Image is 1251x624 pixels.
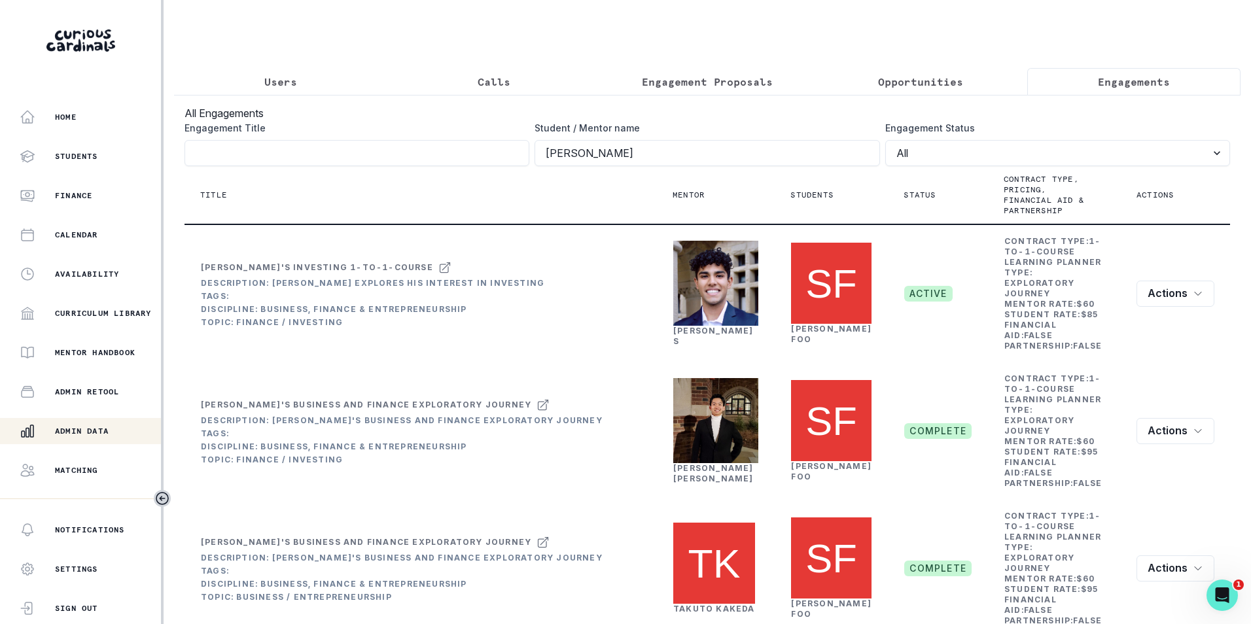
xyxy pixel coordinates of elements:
[1004,415,1074,436] b: Exploratory Journey
[1136,418,1214,444] button: row menu
[55,387,119,397] p: Admin Retool
[55,603,98,614] p: Sign Out
[1136,281,1214,307] button: row menu
[185,121,521,135] label: Engagement Title
[904,423,972,439] span: complete
[1024,330,1053,340] b: false
[885,121,1222,135] label: Engagement Status
[46,29,115,52] img: Curious Cardinals Logo
[201,592,603,602] div: Topic: Business / Entrepreneurship
[904,190,936,200] p: Status
[1098,74,1170,90] p: Engagements
[201,262,433,273] div: [PERSON_NAME]'s Investing 1-to-1-course
[55,308,152,319] p: Curriculum Library
[904,561,972,576] span: complete
[1076,299,1095,309] b: $ 60
[201,317,544,328] div: Topic: Finance / Investing
[55,112,77,122] p: Home
[1081,584,1099,594] b: $ 95
[1004,373,1105,489] td: Contract Type: Learning Planner Type: Mentor Rate: Student Rate: Financial Aid: Partnership:
[201,553,603,563] div: Description: [PERSON_NAME]'s Business and Finance Exploratory Journey
[1207,580,1238,611] iframe: Intercom live chat
[1073,341,1102,351] b: false
[154,490,171,507] button: Toggle sidebar
[478,74,510,90] p: Calls
[1004,511,1101,531] b: 1-to-1-course
[201,442,603,452] div: Discipline: Business, Finance & Entrepreneurship
[201,291,544,302] div: Tags:
[790,190,834,200] p: Students
[791,461,872,481] a: [PERSON_NAME] Foo
[55,190,92,201] p: Finance
[55,426,109,436] p: Admin Data
[55,465,98,476] p: Matching
[201,537,531,547] div: [PERSON_NAME]'s Business and Finance Exploratory Journey
[201,566,603,576] div: Tags:
[673,604,755,614] a: Takuto Kakeda
[673,326,754,346] a: [PERSON_NAME] S
[642,74,773,90] p: Engagement Proposals
[1233,580,1244,590] span: 1
[201,304,544,315] div: Discipline: Business, Finance & Entrepreneurship
[1004,174,1089,216] p: Contract type, pricing, financial aid & partnership
[55,525,125,535] p: Notifications
[1024,605,1053,615] b: false
[535,121,872,135] label: Student / Mentor name
[1004,553,1074,573] b: Exploratory Journey
[55,564,98,574] p: Settings
[264,74,297,90] p: Users
[904,286,952,302] span: active
[200,190,227,200] p: Title
[201,278,544,288] div: Description: [PERSON_NAME] explores his interest in investing
[55,151,98,162] p: Students
[201,428,603,439] div: Tags:
[791,598,872,619] a: [PERSON_NAME] Foo
[185,105,1230,121] h3: All Engagements
[201,400,531,410] div: [PERSON_NAME]'s Business and Finance Exploratory Journey
[1004,373,1101,394] b: 1-to-1-course
[1136,190,1174,200] p: Actions
[1004,278,1074,298] b: Exploratory Journey
[1076,436,1095,446] b: $ 60
[878,74,963,90] p: Opportunities
[1004,236,1101,256] b: 1-to-1-course
[1081,447,1099,457] b: $ 95
[673,463,754,483] a: [PERSON_NAME] [PERSON_NAME]
[1136,555,1214,581] button: row menu
[55,347,135,358] p: Mentor Handbook
[1081,309,1099,319] b: $ 85
[55,269,119,279] p: Availability
[791,324,872,344] a: [PERSON_NAME] Foo
[201,415,603,426] div: Description: [PERSON_NAME]'s Business and Finance Exploratory Journey
[1073,478,1102,488] b: false
[201,579,603,589] div: Discipline: Business, Finance & Entrepreneurship
[1076,574,1095,583] b: $ 60
[55,230,98,240] p: Calendar
[1004,235,1105,352] td: Contract Type: Learning Planner Type: Mentor Rate: Student Rate: Financial Aid: Partnership:
[201,455,603,465] div: Topic: Finance / Investing
[673,190,705,200] p: Mentor
[1024,468,1053,477] b: false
